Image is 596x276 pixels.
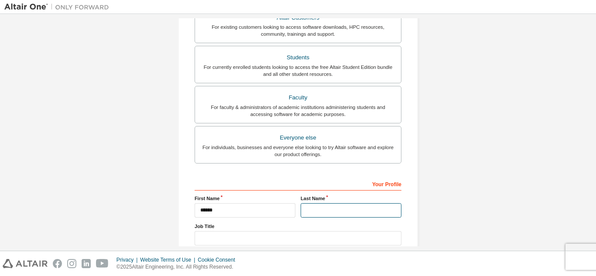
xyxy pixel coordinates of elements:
div: Your Profile [195,177,401,191]
p: © 2025 Altair Engineering, Inc. All Rights Reserved. [116,263,240,271]
img: Altair One [4,3,113,11]
img: linkedin.svg [82,259,91,268]
label: Job Title [195,223,401,230]
div: Website Terms of Use [140,256,198,263]
div: For individuals, businesses and everyone else looking to try Altair software and explore our prod... [200,144,396,158]
img: instagram.svg [67,259,76,268]
div: For existing customers looking to access software downloads, HPC resources, community, trainings ... [200,24,396,37]
label: Last Name [301,195,401,202]
div: Privacy [116,256,140,263]
img: youtube.svg [96,259,109,268]
div: For currently enrolled students looking to access the free Altair Student Edition bundle and all ... [200,64,396,78]
div: Faculty [200,92,396,104]
label: First Name [195,195,295,202]
div: For faculty & administrators of academic institutions administering students and accessing softwa... [200,104,396,118]
div: Students [200,51,396,64]
div: Cookie Consent [198,256,240,263]
img: altair_logo.svg [3,259,48,268]
div: Everyone else [200,132,396,144]
img: facebook.svg [53,259,62,268]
